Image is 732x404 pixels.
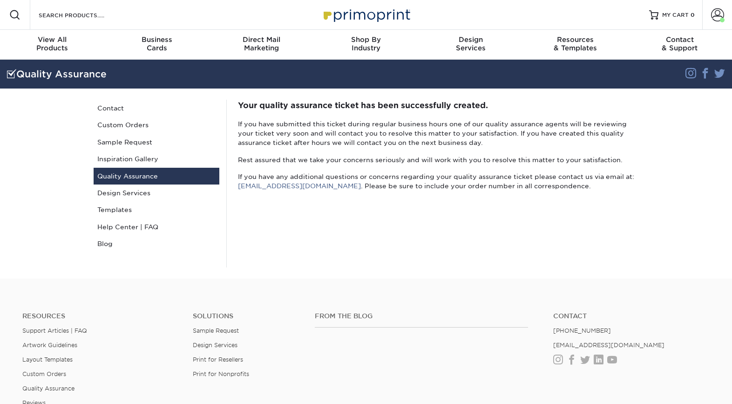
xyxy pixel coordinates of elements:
[209,35,314,52] div: Marketing
[22,342,77,349] a: Artwork Guidelines
[627,35,732,44] span: Contact
[627,35,732,52] div: & Support
[94,151,219,167] a: Inspiration Gallery
[523,30,628,60] a: Resources& Templates
[209,35,314,44] span: Direct Mail
[22,356,73,363] a: Layout Templates
[314,35,419,52] div: Industry
[523,35,628,52] div: & Templates
[22,385,75,392] a: Quality Assurance
[238,119,634,148] p: If you have submitted this ticket during regular business hours one of our quality assurance agen...
[418,30,523,60] a: DesignServices
[238,182,361,190] a: [EMAIL_ADDRESS][DOMAIN_NAME]
[105,30,210,60] a: BusinessCards
[238,172,634,191] p: If you have any additional questions or concerns regarding your quality assurance ticket please c...
[314,35,419,44] span: Shop By
[94,100,219,116] a: Contact
[193,370,249,377] a: Print for Nonprofits
[238,101,488,110] strong: Your quality assurance ticket has been successfully created.
[94,168,219,185] a: Quality Assurance
[94,116,219,133] a: Custom Orders
[314,30,419,60] a: Shop ByIndustry
[523,35,628,44] span: Resources
[22,370,66,377] a: Custom Orders
[38,9,129,21] input: SEARCH PRODUCTS.....
[553,327,611,334] a: [PHONE_NUMBER]
[662,11,689,19] span: MY CART
[94,201,219,218] a: Templates
[691,12,695,18] span: 0
[553,312,710,320] a: Contact
[22,312,179,320] h4: Resources
[315,312,528,320] h4: From the Blog
[105,35,210,52] div: Cards
[94,235,219,252] a: Blog
[193,312,300,320] h4: Solutions
[94,185,219,201] a: Design Services
[193,342,237,349] a: Design Services
[105,35,210,44] span: Business
[193,327,239,334] a: Sample Request
[22,327,87,334] a: Support Articles | FAQ
[553,342,664,349] a: [EMAIL_ADDRESS][DOMAIN_NAME]
[418,35,523,44] span: Design
[238,155,634,164] p: Rest assured that we take your concerns seriously and will work with you to resolve this matter t...
[418,35,523,52] div: Services
[193,356,243,363] a: Print for Resellers
[627,30,732,60] a: Contact& Support
[209,30,314,60] a: Direct MailMarketing
[94,134,219,151] a: Sample Request
[319,5,413,25] img: Primoprint
[94,219,219,235] a: Help Center | FAQ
